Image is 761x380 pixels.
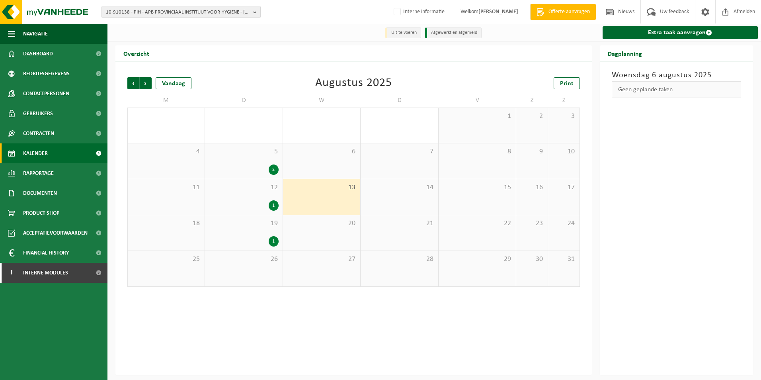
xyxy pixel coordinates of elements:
td: Z [548,93,580,108]
strong: [PERSON_NAME] [478,9,518,15]
span: 19 [209,219,278,228]
span: Documenten [23,183,57,203]
div: Geen geplande taken [612,81,741,98]
span: 3 [552,112,576,121]
span: 9 [520,147,544,156]
span: 24 [552,219,576,228]
span: Contactpersonen [23,84,69,104]
td: D [205,93,283,108]
span: Product Shop [23,203,59,223]
a: Extra taak aanvragen [603,26,758,39]
span: 10 [552,147,576,156]
div: Vandaag [156,77,191,89]
span: 18 [132,219,201,228]
span: Contracten [23,123,54,143]
span: Navigatie [23,24,48,44]
td: W [283,93,361,108]
span: Interne modules [23,263,68,283]
div: Augustus 2025 [315,77,392,89]
span: 15 [443,183,512,192]
span: Gebruikers [23,104,53,123]
span: Kalender [23,143,48,163]
span: 30 [520,255,544,264]
span: 22 [443,219,512,228]
span: 25 [132,255,201,264]
span: Acceptatievoorwaarden [23,223,88,243]
span: 23 [520,219,544,228]
span: 7 [365,147,434,156]
span: 28 [365,255,434,264]
td: M [127,93,205,108]
span: 21 [365,219,434,228]
span: 1 [443,112,512,121]
a: Print [554,77,580,89]
span: 11 [132,183,201,192]
span: I [8,263,15,283]
span: 31 [552,255,576,264]
span: 13 [287,183,356,192]
h3: Woensdag 6 augustus 2025 [612,69,741,81]
span: 4 [132,147,201,156]
span: 5 [209,147,278,156]
h2: Overzicht [115,45,157,61]
span: 29 [443,255,512,264]
label: Interne informatie [392,6,445,18]
span: 16 [520,183,544,192]
div: 2 [269,165,279,175]
td: Z [516,93,548,108]
li: Afgewerkt en afgemeld [425,27,482,38]
span: Financial History [23,243,69,263]
span: 12 [209,183,278,192]
div: 1 [269,236,279,247]
span: Volgende [140,77,152,89]
span: 10-910138 - PIH - APB PROVINCIAAL INSTITUUT VOOR HYGIENE - [GEOGRAPHIC_DATA] [106,6,250,18]
h2: Dagplanning [600,45,650,61]
span: 6 [287,147,356,156]
span: 14 [365,183,434,192]
span: 2 [520,112,544,121]
span: 26 [209,255,278,264]
div: 1 [269,200,279,211]
span: Dashboard [23,44,53,64]
span: Rapportage [23,163,54,183]
td: D [361,93,438,108]
span: 20 [287,219,356,228]
span: 17 [552,183,576,192]
span: Offerte aanvragen [546,8,592,16]
a: Offerte aanvragen [530,4,596,20]
span: Print [560,80,574,87]
span: 27 [287,255,356,264]
span: Vorige [127,77,139,89]
span: 8 [443,147,512,156]
button: 10-910138 - PIH - APB PROVINCIAAL INSTITUUT VOOR HYGIENE - [GEOGRAPHIC_DATA] [101,6,261,18]
li: Uit te voeren [385,27,421,38]
td: V [439,93,516,108]
span: Bedrijfsgegevens [23,64,70,84]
